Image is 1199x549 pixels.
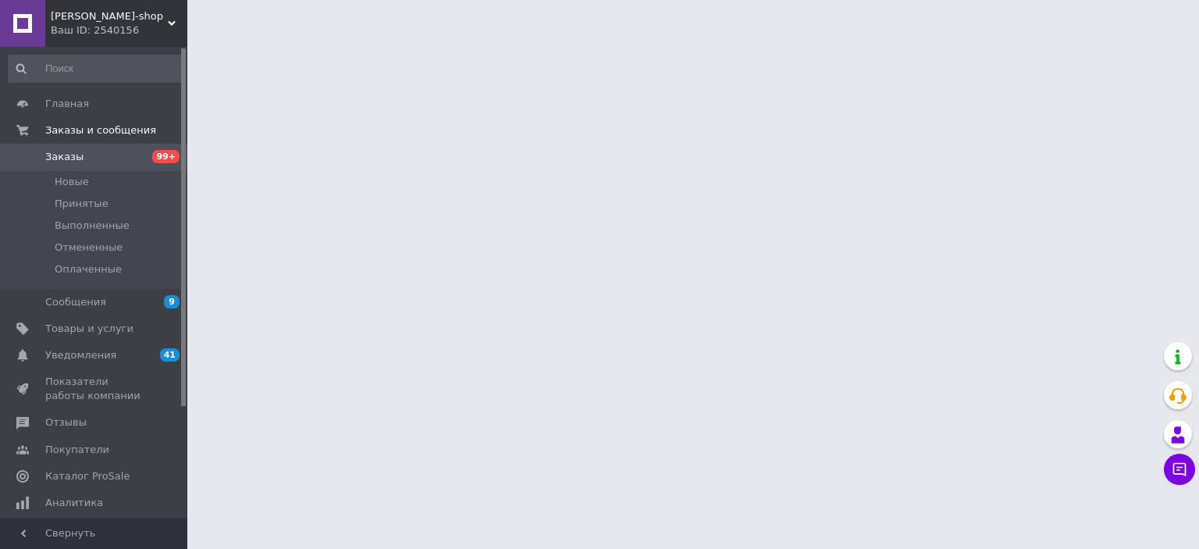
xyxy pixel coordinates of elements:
span: Товары и услуги [45,322,133,336]
span: Отмененные [55,241,123,255]
span: Оплаченные [55,262,122,276]
span: Каталог ProSale [45,469,130,483]
input: Поиск [8,55,184,83]
span: 9 [164,295,180,308]
span: Показатели работы компании [45,375,144,403]
span: Покупатели [45,443,109,457]
span: 99+ [152,150,180,163]
span: Выполненные [55,219,130,233]
span: Новые [55,175,89,189]
span: Главная [45,97,89,111]
span: 41 [160,348,180,362]
span: Отзывы [45,415,87,430]
span: Уведомления [45,348,116,362]
span: Принятые [55,197,109,211]
span: Аналитика [45,496,103,510]
button: Чат с покупателем [1164,454,1195,485]
div: Ваш ID: 2540156 [51,23,187,37]
span: Заказы [45,150,84,164]
span: Dana-shop [51,9,168,23]
span: Заказы и сообщения [45,123,156,137]
span: Сообщения [45,295,106,309]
